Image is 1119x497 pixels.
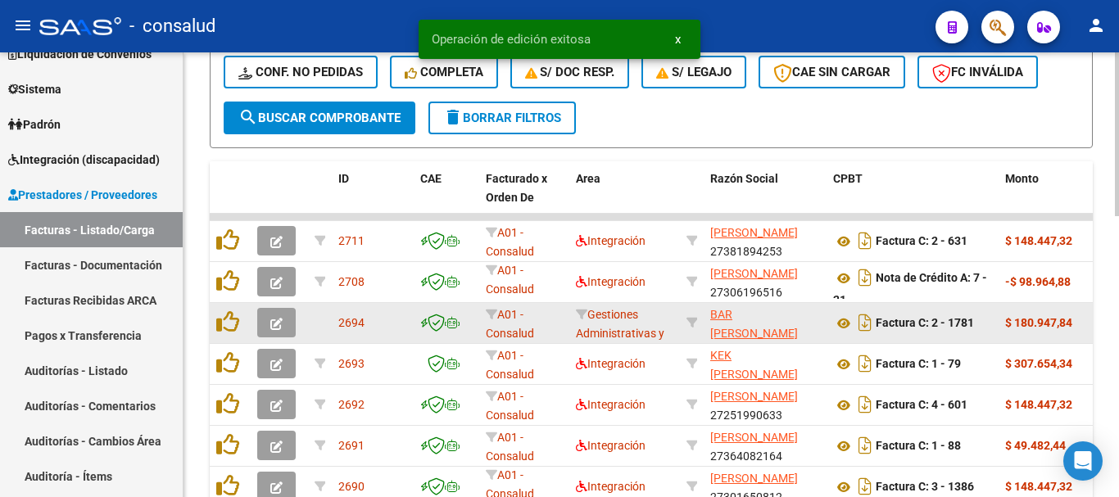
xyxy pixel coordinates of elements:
[576,398,646,411] span: Integración
[576,234,646,247] span: Integración
[8,115,61,133] span: Padrón
[486,390,534,422] span: A01 - Consalud
[710,346,820,381] div: 27393071015
[1005,398,1072,411] strong: $ 148.447,32
[876,481,974,494] strong: Factura C: 3 - 1386
[710,224,820,258] div: 27381894253
[876,358,961,371] strong: Factura C: 1 - 79
[390,56,498,88] button: Completa
[8,186,157,204] span: Prestadores / Proveedores
[338,357,365,370] span: 2693
[854,432,876,459] i: Descargar documento
[876,440,961,453] strong: Factura C: 1 - 88
[876,317,974,330] strong: Factura C: 2 - 1781
[710,308,798,340] span: BAR [PERSON_NAME]
[479,161,569,233] datatable-header-cell: Facturado x Orden De
[833,272,987,307] strong: Nota de Crédito A: 7 - 21
[827,161,999,233] datatable-header-cell: CPBT
[854,309,876,336] i: Descargar documento
[576,357,646,370] span: Integración
[420,172,442,185] span: CAE
[1005,172,1039,185] span: Monto
[332,161,414,233] datatable-header-cell: ID
[1005,357,1072,370] strong: $ 307.654,34
[129,8,215,44] span: - consalud
[338,480,365,493] span: 2690
[1063,441,1103,481] div: Open Intercom Messenger
[443,107,463,127] mat-icon: delete
[576,172,600,185] span: Area
[710,226,798,239] span: [PERSON_NAME]
[414,161,479,233] datatable-header-cell: CAE
[917,56,1038,88] button: FC Inválida
[710,264,820,299] div: 27306196516
[8,151,160,169] span: Integración (discapacidad)
[833,172,863,185] span: CPBT
[338,316,365,329] span: 2694
[338,398,365,411] span: 2692
[1005,275,1071,288] strong: -$ 98.964,88
[224,56,378,88] button: Conf. no pedidas
[854,264,876,291] i: Descargar documento
[999,161,1097,233] datatable-header-cell: Monto
[662,25,694,54] button: x
[854,391,876,418] i: Descargar documento
[576,308,664,359] span: Gestiones Administrativas y Otros
[443,111,561,125] span: Borrar Filtros
[759,56,905,88] button: CAE SIN CARGAR
[876,399,967,412] strong: Factura C: 4 - 601
[338,275,365,288] span: 2708
[486,308,534,340] span: A01 - Consalud
[338,172,349,185] span: ID
[238,111,401,125] span: Buscar Comprobante
[1086,16,1106,35] mat-icon: person
[1005,480,1072,493] strong: $ 148.447,32
[710,472,798,485] span: [PERSON_NAME]
[710,305,820,340] div: 23164613119
[576,480,646,493] span: Integración
[486,172,547,204] span: Facturado x Orden De
[238,107,258,127] mat-icon: search
[569,161,680,233] datatable-header-cell: Area
[338,234,365,247] span: 2711
[432,31,591,47] span: Operación de edición exitosa
[704,161,827,233] datatable-header-cell: Razón Social
[238,65,363,79] span: Conf. no pedidas
[932,65,1023,79] span: FC Inválida
[710,172,778,185] span: Razón Social
[876,235,967,248] strong: Factura C: 2 - 631
[8,80,61,98] span: Sistema
[710,267,798,280] span: [PERSON_NAME]
[1005,234,1072,247] strong: $ 148.447,32
[13,16,33,35] mat-icon: menu
[576,275,646,288] span: Integración
[224,102,415,134] button: Buscar Comprobante
[675,32,681,47] span: x
[486,349,534,381] span: A01 - Consalud
[428,102,576,134] button: Borrar Filtros
[486,431,534,463] span: A01 - Consalud
[710,390,798,403] span: [PERSON_NAME]
[710,431,798,444] span: [PERSON_NAME]
[710,349,798,381] span: KEK [PERSON_NAME]
[1005,439,1066,452] strong: $ 49.482,44
[854,350,876,377] i: Descargar documento
[773,65,890,79] span: CAE SIN CARGAR
[854,228,876,254] i: Descargar documento
[710,387,820,422] div: 27251990633
[710,428,820,463] div: 27364082164
[576,439,646,452] span: Integración
[486,226,534,258] span: A01 - Consalud
[8,45,152,63] span: Liquidación de Convenios
[338,439,365,452] span: 2691
[1005,316,1072,329] strong: $ 180.947,84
